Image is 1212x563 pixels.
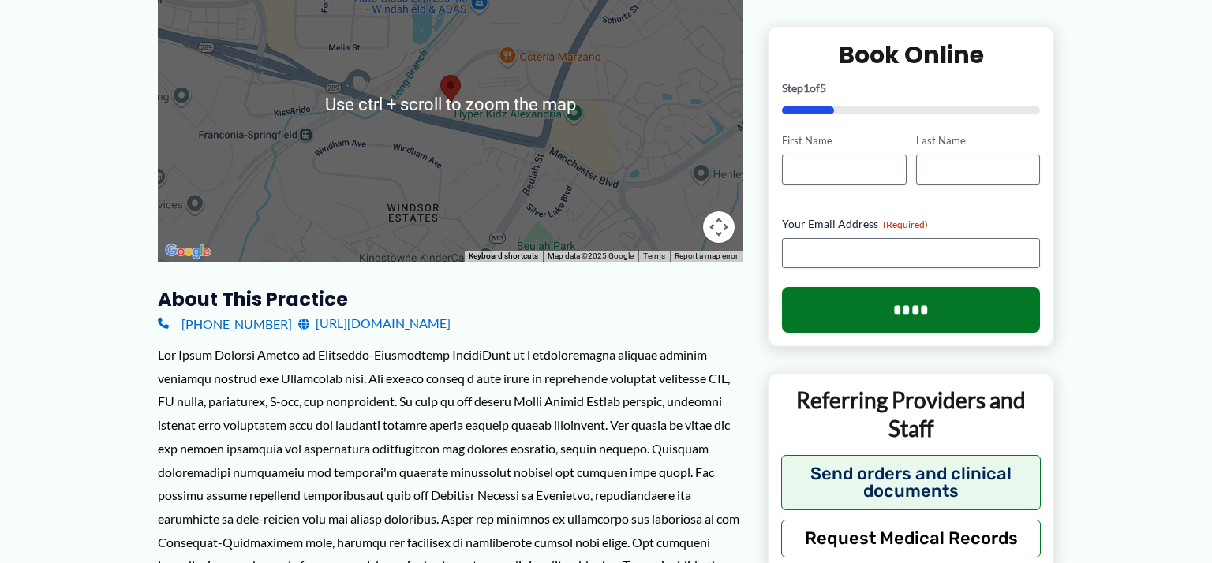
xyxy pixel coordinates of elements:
span: 1 [803,81,810,95]
button: Send orders and clinical documents [781,454,1041,509]
label: Your Email Address [782,216,1040,232]
img: Google [162,241,214,262]
a: [PHONE_NUMBER] [158,311,292,335]
button: Keyboard shortcuts [469,251,538,262]
a: Terms (opens in new tab) [643,252,665,260]
a: Report a map error [675,252,738,260]
label: First Name [782,133,906,148]
a: Open this area in Google Maps (opens a new window) [162,241,214,262]
button: Map camera controls [703,211,735,243]
h3: About this practice [158,287,743,311]
span: 5 [820,81,826,95]
span: Map data ©2025 Google [548,252,634,260]
p: Step of [782,83,1040,94]
a: [URL][DOMAIN_NAME] [298,311,451,335]
label: Last Name [916,133,1040,148]
button: Request Medical Records [781,519,1041,557]
span: (Required) [883,218,928,230]
p: Referring Providers and Staff [781,386,1041,443]
h2: Book Online [782,39,1040,70]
